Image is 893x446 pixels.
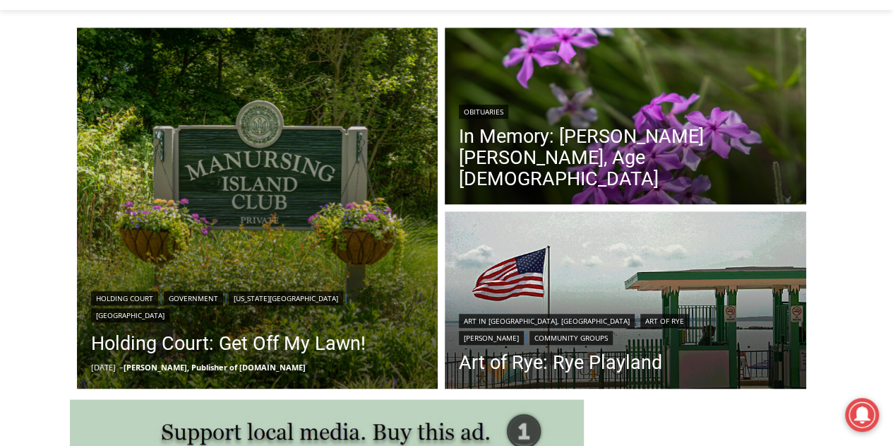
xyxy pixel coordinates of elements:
[91,291,158,305] a: Holding Court
[445,28,806,209] a: Read More In Memory: Barbara Porter Schofield, Age 90
[92,25,349,39] div: Serving [GEOGRAPHIC_DATA] Since [DATE]
[91,308,169,322] a: [GEOGRAPHIC_DATA]
[356,1,667,137] div: "[PERSON_NAME] and I covered the [DATE] Parade, which was a really eye opening experience as I ha...
[1,142,142,176] a: Open Tues. - Sun. [PHONE_NUMBER]
[445,28,806,209] img: (PHOTO: Kim Eierman of EcoBeneficial designed and oversaw the installation of native plant beds f...
[459,105,508,119] a: Obituaries
[229,291,343,305] a: [US_STATE][GEOGRAPHIC_DATA]
[77,28,438,389] a: Read More Holding Court: Get Off My Lawn!
[445,211,806,392] a: Read More Art of Rye: Rye Playland
[145,88,208,169] div: "the precise, almost orchestrated movements of cutting and assembling sushi and [PERSON_NAME] mak...
[459,331,524,345] a: [PERSON_NAME]
[459,311,792,345] div: | | |
[4,146,138,199] span: Open Tues. - Sun. [PHONE_NUMBER]
[369,141,654,172] span: Intern @ [DOMAIN_NAME]
[340,137,684,176] a: Intern @ [DOMAIN_NAME]
[124,362,306,372] a: [PERSON_NAME], Publisher of [DOMAIN_NAME]
[445,211,806,392] img: (PHOTO: Rye Playland. Entrance onto Playland Beach at the Boardwalk. By JoAnn Cancro.)
[342,1,426,64] img: s_800_809a2aa2-bb6e-4add-8b5e-749ad0704c34.jpeg
[430,15,491,54] h4: Book [PERSON_NAME]'s Good Humor for Your Event
[164,291,223,305] a: Government
[91,329,424,358] a: Holding Court: Get Off My Lawn!
[119,362,124,372] span: –
[459,352,792,373] a: Art of Rye: Rye Playland
[640,314,689,328] a: Art of Rye
[459,314,635,328] a: Art in [GEOGRAPHIC_DATA], [GEOGRAPHIC_DATA]
[91,362,116,372] time: [DATE]
[419,4,510,64] a: Book [PERSON_NAME]'s Good Humor for Your Event
[459,126,792,189] a: In Memory: [PERSON_NAME] [PERSON_NAME], Age [DEMOGRAPHIC_DATA]
[91,288,424,322] div: | | |
[529,331,613,345] a: Community Groups
[77,28,438,389] img: (PHOTO: Manursing Island Club in Rye. File photo, 2024. Credit: Justin Gray.)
